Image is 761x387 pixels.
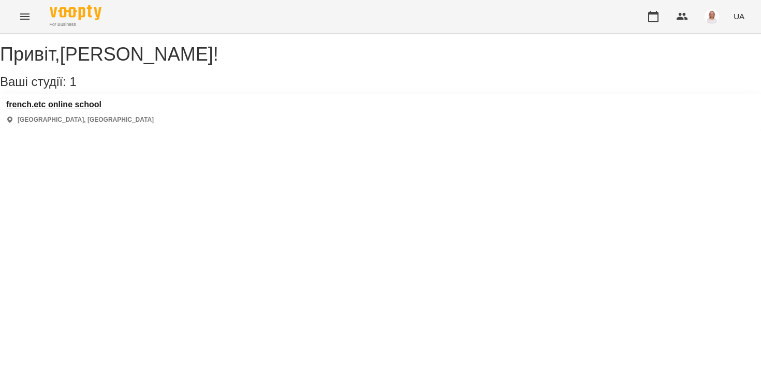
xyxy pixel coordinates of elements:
img: Voopty Logo [50,5,101,20]
span: 1 [69,75,76,89]
p: [GEOGRAPHIC_DATA], [GEOGRAPHIC_DATA] [18,116,154,124]
span: For Business [50,21,101,28]
img: 7b3448e7bfbed3bd7cdba0ed84700e25.png [705,9,719,24]
a: french.etc online school [6,100,154,109]
button: Menu [12,4,37,29]
span: UA [734,11,744,22]
button: UA [729,7,749,26]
